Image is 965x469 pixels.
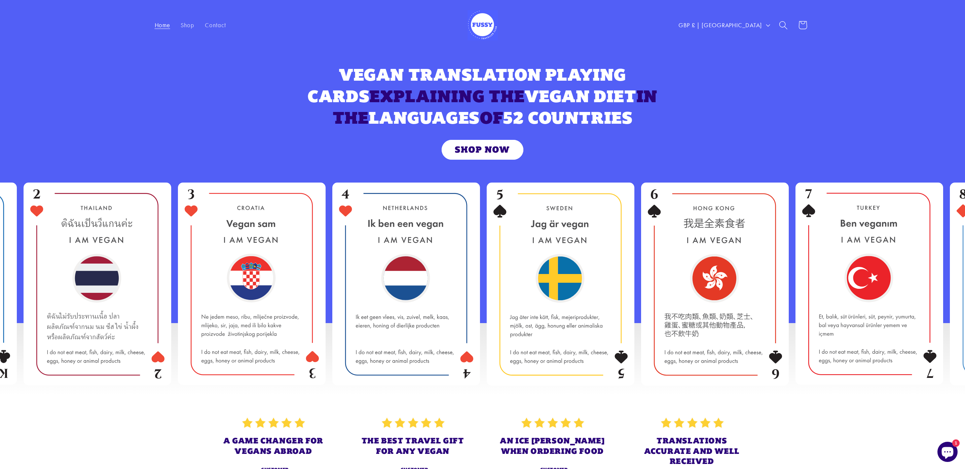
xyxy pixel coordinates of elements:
img: Fussy Traveller Club [468,10,498,40]
span: IN THE [333,86,658,128]
span: Contact [205,22,226,29]
h3: AN ICE [PERSON_NAME] WHEN ORDERING FOOD [497,436,608,456]
h3: TRANSLATIONS ACCURATE AND WELL RECEIVED [636,436,747,466]
img: Card [802,189,936,378]
span: Shop [181,22,194,29]
h3: A GAME CHANGER FOR VEGANS ABROAD [218,436,329,456]
a: Home [149,16,175,34]
span: OF [480,107,503,128]
span: Home [155,22,170,29]
span: GBP £ | [GEOGRAPHIC_DATA] [678,21,762,29]
span: EXPLAINING THE [369,86,524,107]
img: Card [339,189,473,379]
a: Shop [175,16,199,34]
summary: Search [774,15,793,35]
h3: THE BEST TRAVEL GIFT FOR ANY VEGAN [358,436,468,456]
img: Card [185,189,319,379]
inbox-online-store-chat: Shopify online store chat [935,442,960,464]
button: GBP £ | [GEOGRAPHIC_DATA] [673,17,774,33]
a: Contact [200,16,231,34]
img: Card [30,189,164,379]
h2: VEGAN TRANSLATION PLAYING CARDS VEGAN DIET LANGUAGES 52 COUNTRIES [281,64,684,129]
a: Fussy Traveller Club [464,7,501,44]
img: Card [648,189,782,379]
a: SHOP NOW [442,140,523,160]
img: Card [493,189,628,379]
